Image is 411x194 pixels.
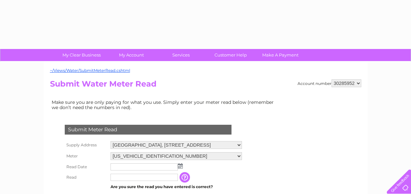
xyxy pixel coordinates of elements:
[109,183,244,191] td: Are you sure the read you have entered is correct?
[63,172,109,183] th: Read
[298,79,361,87] div: Account number
[63,139,109,151] th: Supply Address
[104,49,158,61] a: My Account
[50,68,130,73] a: ~/Views/Water/SubmitMeterRead.cshtml
[50,79,361,92] h2: Submit Water Meter Read
[253,49,307,61] a: Make A Payment
[50,98,279,112] td: Make sure you are only paying for what you use. Simply enter your meter read below (remember we d...
[178,163,183,169] img: ...
[55,49,109,61] a: My Clear Business
[180,172,191,183] input: Information
[63,162,109,172] th: Read Date
[154,49,208,61] a: Services
[65,125,231,135] div: Submit Meter Read
[204,49,258,61] a: Customer Help
[63,151,109,162] th: Meter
